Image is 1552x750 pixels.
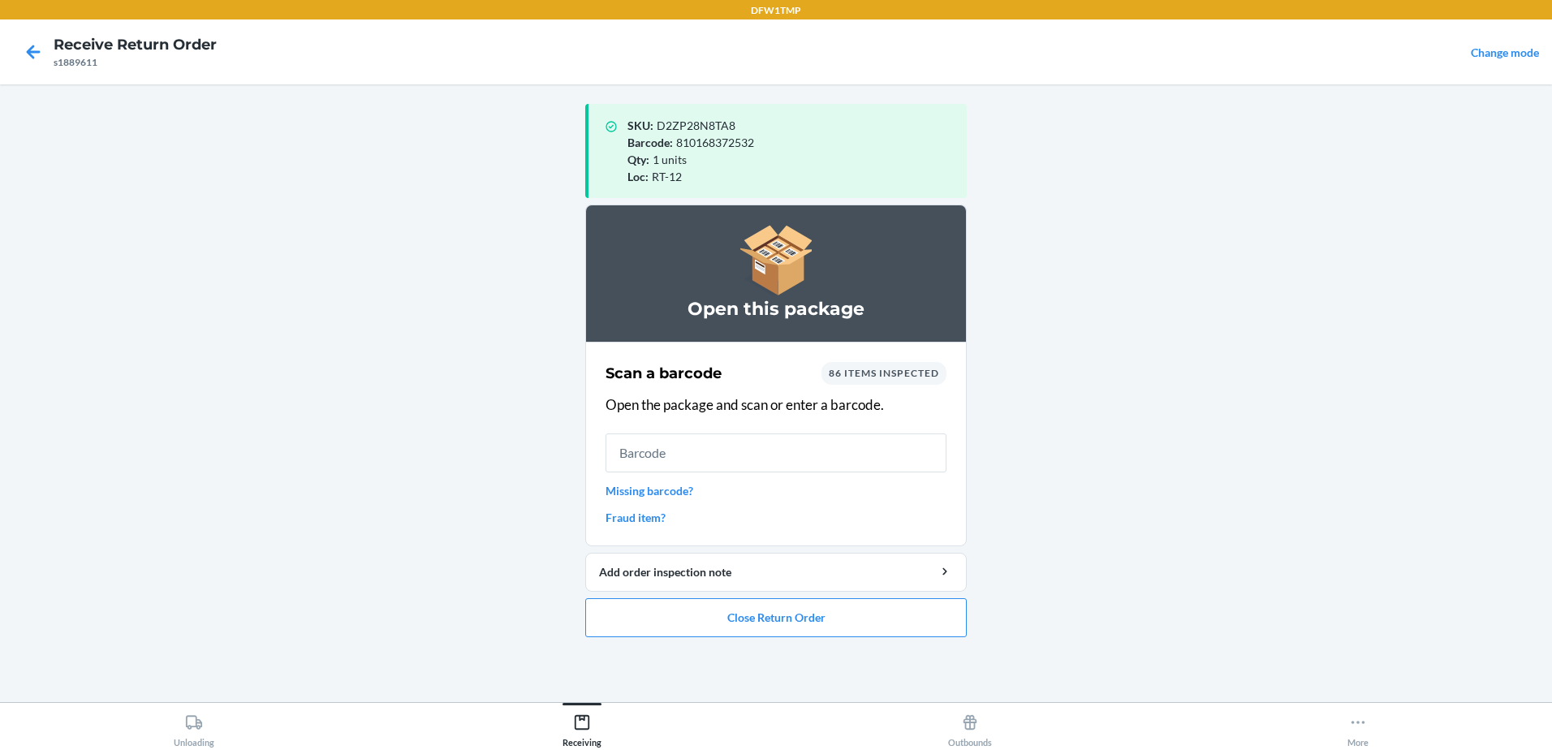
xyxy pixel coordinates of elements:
[1164,703,1552,748] button: More
[606,509,946,526] a: Fraud item?
[599,563,953,580] div: Add order inspection note
[54,55,217,70] div: s1889611
[388,703,776,748] button: Receiving
[606,433,946,472] input: Barcode
[1471,45,1539,59] a: Change mode
[627,119,653,132] span: SKU :
[751,3,801,18] p: DFW1TMP
[585,598,967,637] button: Close Return Order
[1347,707,1369,748] div: More
[585,553,967,592] button: Add order inspection note
[657,119,735,132] span: D2ZP28N8TA8
[676,136,754,149] span: 810168372532
[829,367,939,379] span: 86 items inspected
[627,153,649,166] span: Qty :
[563,707,601,748] div: Receiving
[606,482,946,499] a: Missing barcode?
[948,707,992,748] div: Outbounds
[627,136,673,149] span: Barcode :
[174,707,214,748] div: Unloading
[627,170,649,183] span: Loc :
[606,296,946,322] h3: Open this package
[606,394,946,416] p: Open the package and scan or enter a barcode.
[652,170,682,183] span: RT-12
[653,153,687,166] span: 1 units
[776,703,1164,748] button: Outbounds
[54,34,217,55] h4: Receive Return Order
[606,363,722,384] h2: Scan a barcode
